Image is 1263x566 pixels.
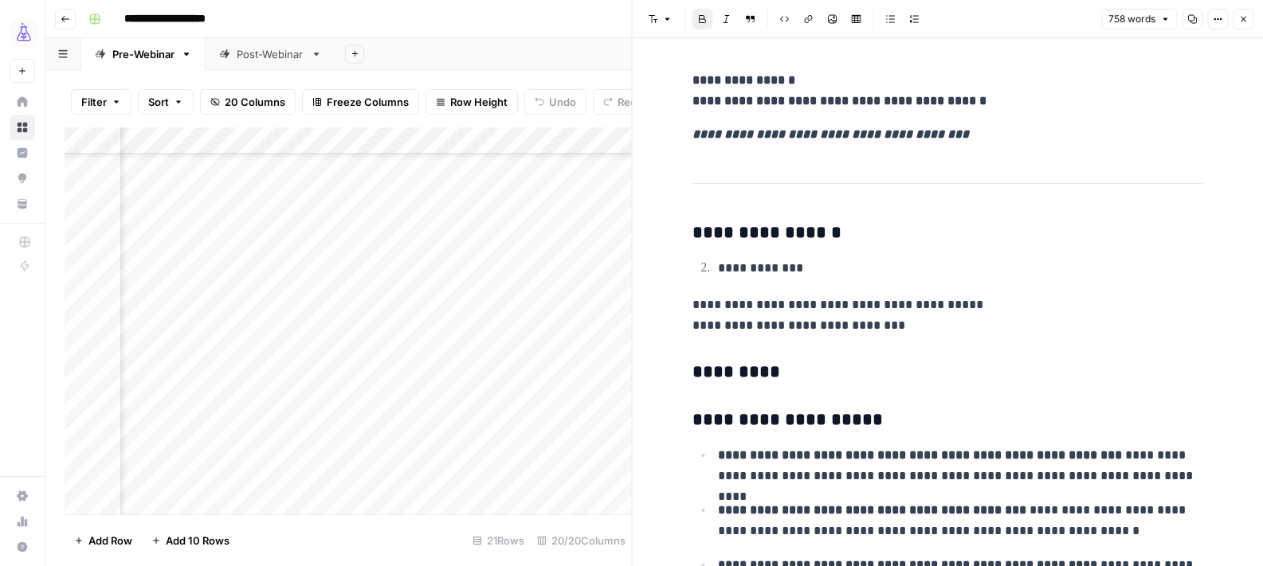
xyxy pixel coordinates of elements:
button: Redo [593,89,653,115]
div: Pre-Webinar [112,46,175,62]
a: Pre-Webinar [81,38,206,70]
button: Sort [138,89,194,115]
span: 20 Columns [225,94,285,110]
button: Row Height [426,89,518,115]
button: Workspace: AirOps Growth [10,13,35,53]
span: Freeze Columns [327,94,409,110]
a: Home [10,89,35,115]
span: Add 10 Rows [166,533,229,548]
button: 20 Columns [200,89,296,115]
button: Filter [71,89,131,115]
a: Your Data [10,191,35,217]
div: 21 Rows [466,528,531,553]
span: Add Row [88,533,132,548]
button: 758 words [1101,9,1177,29]
span: Redo [618,94,643,110]
span: Undo [549,94,576,110]
a: Usage [10,509,35,534]
span: Row Height [450,94,508,110]
button: Undo [524,89,586,115]
img: AirOps Growth Logo [10,18,38,47]
div: Post-Webinar [237,46,304,62]
button: Add 10 Rows [142,528,239,553]
a: Settings [10,483,35,509]
a: Opportunities [10,166,35,191]
span: Filter [81,94,107,110]
div: 20/20 Columns [531,528,632,553]
a: Browse [10,115,35,140]
button: Add Row [65,528,142,553]
a: Insights [10,140,35,166]
span: 758 words [1108,12,1155,26]
button: Freeze Columns [302,89,419,115]
button: Help + Support [10,534,35,560]
a: Post-Webinar [206,38,335,70]
span: Sort [148,94,169,110]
